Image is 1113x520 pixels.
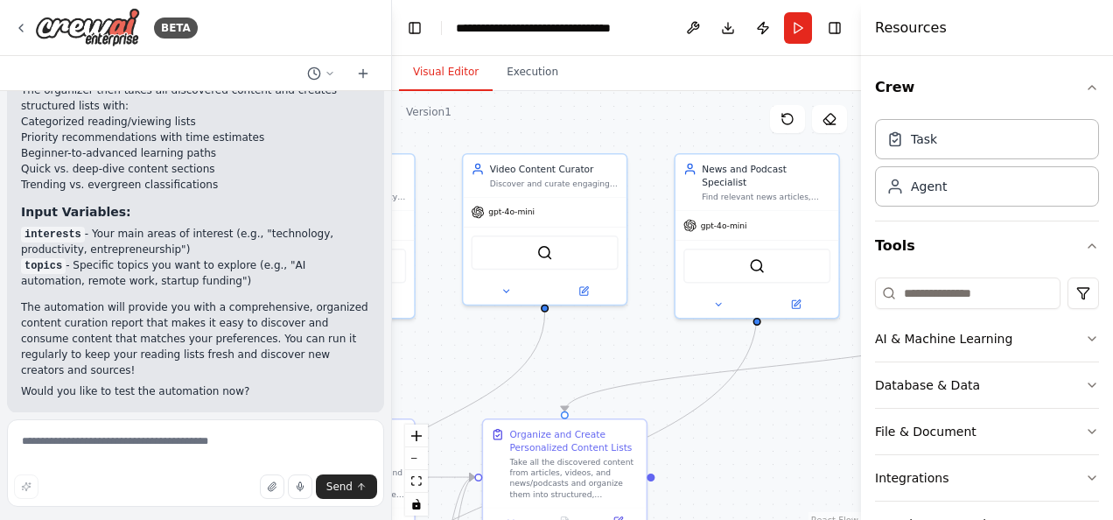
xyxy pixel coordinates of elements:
[875,18,947,39] h4: Resources
[875,455,1099,501] button: Integrations
[249,153,415,319] div: Content Discovery ResearcherFind and discover high-quality content including articles, blog posts...
[702,192,830,202] div: Find relevant news articles, podcasts, and audio content related to {interests} and {topics}. Foc...
[399,54,493,91] button: Visual Editor
[21,82,370,193] li: The organizer then takes all discovered content and creates structured lists with:
[423,470,474,483] g: Edge from cbcc36d6-1cdb-403e-8912-bcc0e586da72 to e4e023b7-f211-4985-8372-bd6774db6d22
[493,54,572,91] button: Execution
[405,493,428,516] button: toggle interactivity
[911,178,947,195] div: Agent
[875,423,976,440] div: File & Document
[21,161,370,177] li: Quick vs. deep-dive content sections
[326,480,353,494] span: Send
[759,297,834,313] button: Open in side panel
[277,192,406,202] div: Find and discover high-quality content including articles, blog posts, and written material based...
[911,130,937,148] div: Task
[402,16,427,40] button: Hide left sidebar
[21,227,85,242] code: interests
[875,330,1012,348] div: AI & Machine Learning
[674,153,839,319] div: News and Podcast SpecialistFind relevant news articles, podcasts, and audio content related to {i...
[35,8,140,47] img: Logo
[509,457,638,500] div: Take all the discovered content from articles, videos, and news/podcasts and organize them into s...
[558,322,976,411] g: Edge from cf043897-9f15-470d-a7dc-9db3596c7b22 to e4e023b7-f211-4985-8372-bd6774db6d22
[456,19,653,37] nav: breadcrumb
[875,221,1099,271] button: Tools
[875,316,1099,362] button: AI & Machine Learning
[21,130,370,145] li: Priority recommendations with time estimates
[701,221,747,231] span: gpt-4o-mini
[277,163,406,189] div: Content Discovery Researcher
[822,16,847,40] button: Hide right sidebar
[462,153,627,306] div: Video Content CuratorDiscover and curate engaging video content from YouTube and other platforms ...
[749,258,765,274] img: SerperDevTool
[537,245,553,261] img: SerperDevTool
[875,362,1099,408] button: Database & Data
[875,469,948,487] div: Integrations
[875,63,1099,112] button: Crew
[316,474,377,499] button: Send
[490,179,619,189] div: Discover and curate engaging video content from YouTube and other platforms that matches {interes...
[21,299,370,378] p: The automation will provide you with a comprehensive, organized content curation report that make...
[300,63,342,84] button: Switch to previous chat
[334,297,409,313] button: Open in side panel
[490,163,619,176] div: Video Content Curator
[288,474,312,499] button: Click to speak your automation idea
[21,114,370,130] li: Categorized reading/viewing lists
[405,425,428,516] div: React Flow controls
[260,474,284,499] button: Upload files
[875,112,1099,221] div: Crew
[21,258,66,274] code: topics
[405,447,428,470] button: zoom out
[21,383,370,399] p: Would you like to test the automation now?
[405,470,428,493] button: fit view
[405,425,428,447] button: zoom in
[488,207,535,217] span: gpt-4o-mini
[546,284,621,299] button: Open in side panel
[349,63,377,84] button: Start a new chat
[21,226,370,257] li: - Your main areas of interest (e.g., "technology, productivity, entrepreneurship")
[21,145,370,161] li: Beginner-to-advanced learning paths
[406,105,451,119] div: Version 1
[875,409,1099,454] button: File & Document
[154,18,198,39] div: BETA
[509,428,638,454] div: Organize and Create Personalized Content Lists
[14,474,38,499] button: Improve this prompt
[875,376,980,394] div: Database & Data
[702,163,830,189] div: News and Podcast Specialist
[21,257,370,289] li: - Specific topics you want to explore (e.g., "AI automation, remote work, startup funding")
[21,205,131,219] strong: Input Variables:
[21,177,370,193] li: Trending vs. evergreen classifications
